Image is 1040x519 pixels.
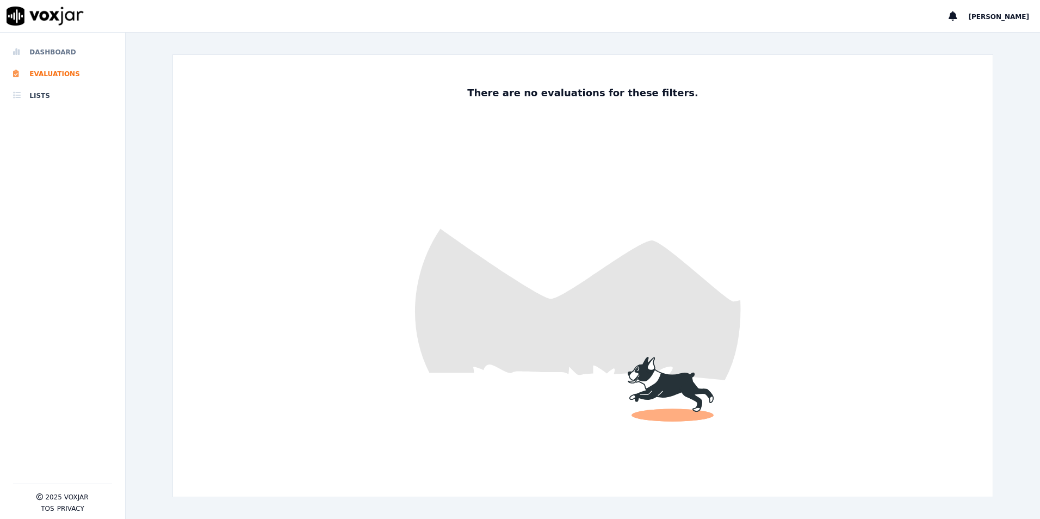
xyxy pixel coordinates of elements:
a: Lists [13,85,112,107]
p: 2025 Voxjar [45,493,88,502]
button: TOS [41,504,54,513]
img: fun dog [173,55,993,497]
a: Evaluations [13,63,112,85]
button: [PERSON_NAME] [968,10,1040,23]
span: [PERSON_NAME] [968,13,1029,21]
p: There are no evaluations for these filters. [463,85,703,101]
a: Dashboard [13,41,112,63]
img: voxjar logo [7,7,84,26]
button: Privacy [57,504,84,513]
